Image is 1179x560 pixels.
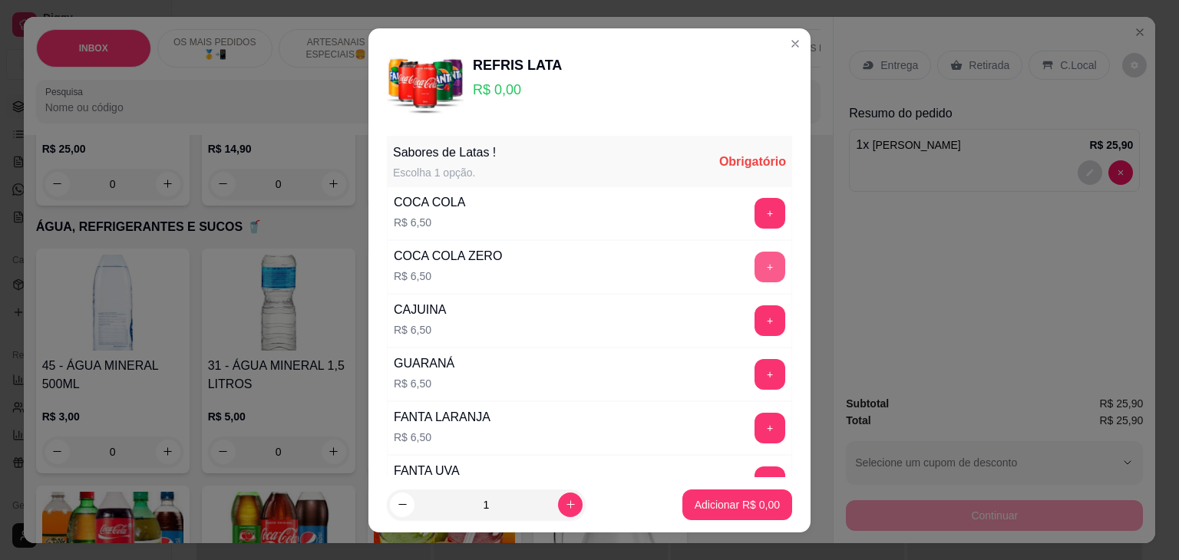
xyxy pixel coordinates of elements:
[755,305,785,336] button: add
[755,466,785,497] button: add
[473,79,562,100] p: R$ 0,00
[695,497,780,512] p: Adicionar R$ 0,00
[719,153,786,171] div: Obrigatório
[394,430,490,445] p: R$ 6,50
[387,41,464,117] img: product-image
[755,359,785,390] button: add
[394,376,454,391] p: R$ 6,50
[394,268,502,284] p: R$ 6,50
[755,413,785,443] button: add
[394,322,446,338] p: R$ 6,50
[783,31,807,56] button: Close
[390,492,414,517] button: decrease-product-quantity
[394,408,490,427] div: FANTA LARANJA
[558,492,583,517] button: increase-product-quantity
[755,252,785,282] button: add
[394,462,460,480] div: FANTA UVA
[755,198,785,229] button: add
[394,354,454,373] div: GUARANÁ
[393,165,496,180] div: Escolha 1 opção.
[394,215,465,230] p: R$ 6,50
[394,247,502,265] div: COCA COLA ZERO
[394,301,446,319] div: CAJUINA
[473,54,562,76] div: REFRIS LATA
[393,143,496,162] div: Sabores de Latas !
[682,489,792,520] button: Adicionar R$ 0,00
[394,193,465,212] div: COCA COLA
